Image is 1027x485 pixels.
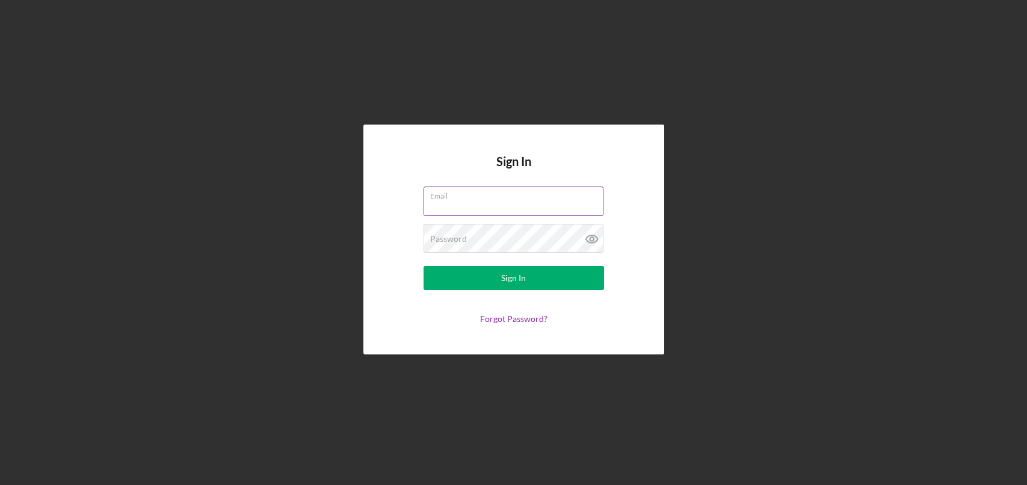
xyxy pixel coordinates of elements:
[496,155,531,187] h4: Sign In
[501,266,526,290] div: Sign In
[430,234,467,244] label: Password
[480,314,547,324] a: Forgot Password?
[424,266,604,290] button: Sign In
[430,187,603,200] label: Email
